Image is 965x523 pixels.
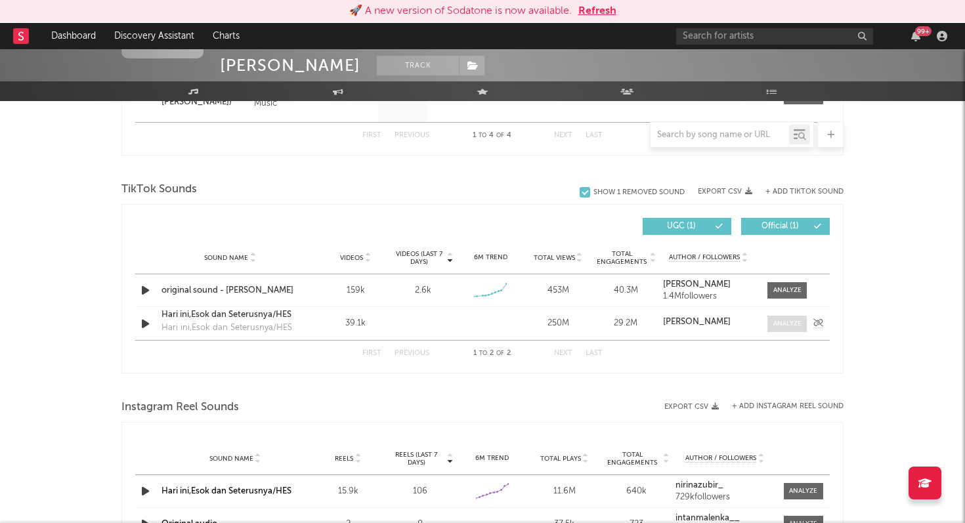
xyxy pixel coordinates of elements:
[685,454,756,463] span: Author / Followers
[161,322,292,335] div: Hari ini,Esok dan Seterusnya/HES
[750,222,810,230] span: Official ( 1 )
[663,318,731,326] strong: [PERSON_NAME]
[395,350,429,357] button: Previous
[204,23,249,49] a: Charts
[676,28,873,45] input: Search for artists
[534,254,575,262] span: Total Views
[675,514,774,523] a: intanmalenka__
[315,485,381,498] div: 15.9k
[604,485,670,498] div: 640k
[479,350,487,356] span: to
[121,400,239,415] span: Instagram Reel Sounds
[554,350,572,357] button: Next
[460,453,525,463] div: 6M Trend
[675,481,723,490] strong: nirinazubir_
[675,481,774,490] a: nirinazubir_
[387,451,445,467] span: Reels (last 7 days)
[209,455,253,463] span: Sound Name
[663,318,754,327] a: [PERSON_NAME]
[335,455,353,463] span: Reels
[528,284,589,297] div: 453M
[349,3,572,19] div: 🚀 A new version of Sodatone is now available.
[669,253,740,262] span: Author / Followers
[595,284,656,297] div: 40.3M
[595,317,656,330] div: 29.2M
[415,284,431,297] div: 2.6k
[456,346,528,362] div: 1 2 2
[765,188,844,196] button: + Add TikTok Sound
[675,493,774,502] div: 729k followers
[540,455,581,463] span: Total Plays
[741,218,830,235] button: Official(1)
[325,317,386,330] div: 39.1k
[393,250,446,266] span: Videos (last 7 days)
[496,350,504,356] span: of
[220,56,360,75] div: [PERSON_NAME]
[911,31,920,41] button: 99+
[528,317,589,330] div: 250M
[161,487,291,495] a: Hari ini,Esok dan Seterusnya/HES
[752,188,844,196] button: + Add TikTok Sound
[663,280,731,289] strong: [PERSON_NAME]
[732,403,844,410] button: + Add Instagram Reel Sound
[460,253,521,262] div: 6M Trend
[698,188,752,196] button: Export CSV
[664,403,719,411] button: Export CSV
[325,284,386,297] div: 159k
[663,292,754,301] div: 1.4M followers
[593,188,685,197] div: Show 1 Removed Sound
[42,23,105,49] a: Dashboard
[387,485,453,498] div: 106
[663,280,754,289] a: [PERSON_NAME]
[578,3,616,19] button: Refresh
[719,403,844,410] div: + Add Instagram Reel Sound
[651,222,712,230] span: UGC ( 1 )
[362,350,381,357] button: First
[915,26,932,36] div: 99 +
[340,254,363,262] span: Videos
[161,308,299,322] a: Hari ini,Esok dan Seterusnya/HES
[121,182,197,198] span: TikTok Sounds
[675,514,740,522] strong: intanmalenka__
[161,284,299,297] a: original sound - [PERSON_NAME]
[204,254,248,262] span: Sound Name
[586,350,603,357] button: Last
[643,218,731,235] button: UGC(1)
[105,23,204,49] a: Discovery Assistant
[532,485,597,498] div: 11.6M
[595,250,649,266] span: Total Engagements
[651,130,789,140] input: Search by song name or URL
[604,451,662,467] span: Total Engagements
[377,56,459,75] button: Track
